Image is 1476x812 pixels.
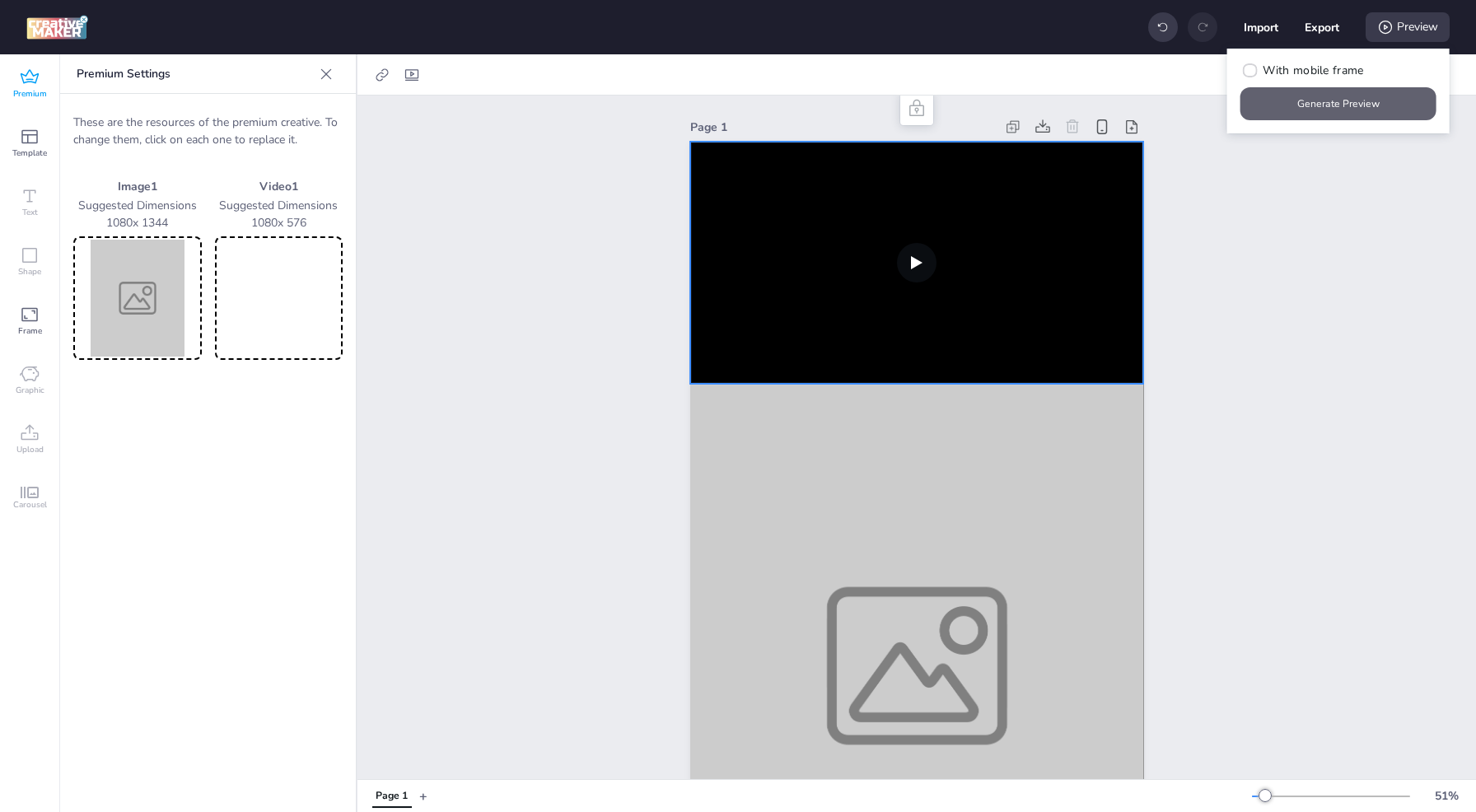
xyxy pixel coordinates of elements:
[13,498,47,511] span: Carousel
[690,119,996,136] div: Page 1
[1427,787,1466,805] div: 51 %
[13,87,47,100] span: Premium
[1244,10,1278,44] button: Import
[73,114,343,148] p: These are the resources of the premium creative. To change them, click on each one to replace it.
[16,443,44,456] span: Upload
[364,782,419,810] div: Tabs
[1366,12,1450,42] div: Preview
[16,384,44,397] span: Graphic
[18,324,42,338] span: Frame
[73,214,202,231] p: 1080 x 1344
[77,240,199,357] img: Preview
[1240,87,1436,120] button: Generate Preview
[22,206,38,219] span: Text
[419,782,427,810] button: +
[215,214,343,231] p: 1080 x 576
[1305,10,1339,44] button: Export
[18,265,41,278] span: Shape
[73,178,202,195] p: Image 1
[215,178,343,195] p: Video 1
[26,15,88,40] img: logo Creative Maker
[215,197,343,214] p: Suggested Dimensions
[376,789,408,804] div: Page 1
[77,54,313,94] p: Premium Settings
[1263,62,1363,79] span: With mobile frame
[73,197,202,214] p: Suggested Dimensions
[12,147,47,160] span: Template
